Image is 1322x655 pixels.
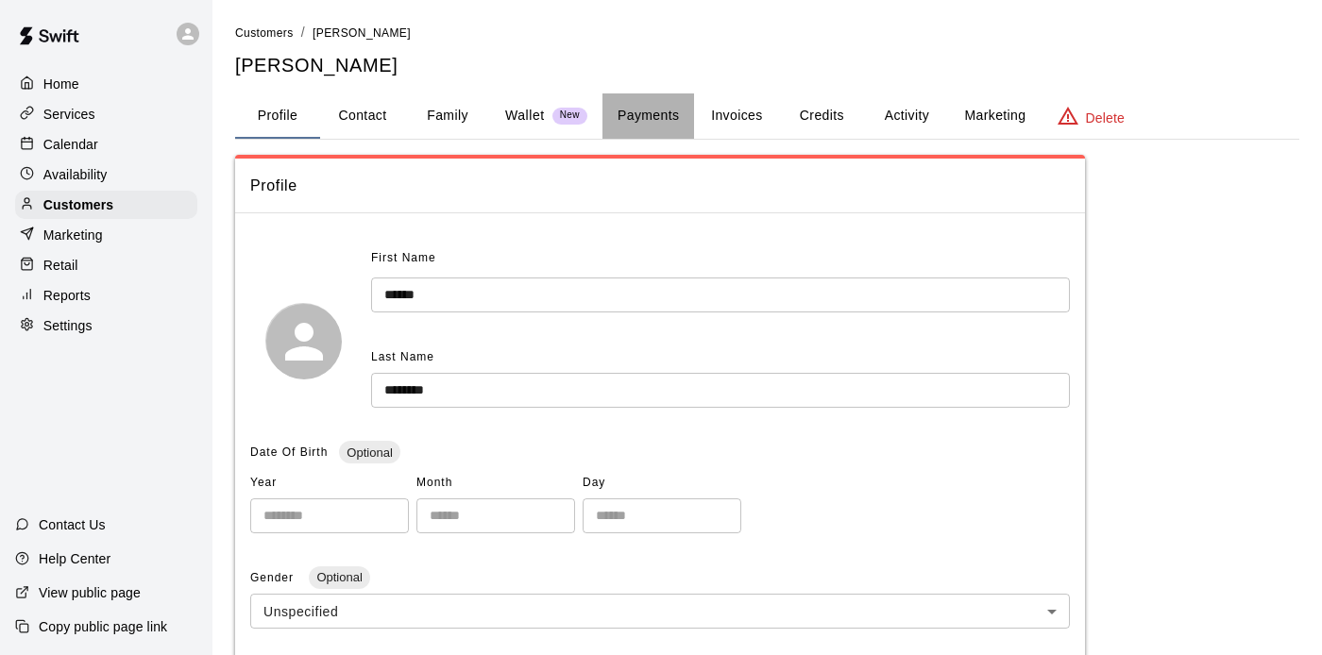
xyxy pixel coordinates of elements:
li: / [301,23,305,42]
h5: [PERSON_NAME] [235,53,1299,78]
p: Help Center [39,549,110,568]
p: Retail [43,256,78,275]
a: Settings [15,311,197,340]
nav: breadcrumb [235,23,1299,43]
button: Invoices [694,93,779,139]
span: Profile [250,174,1070,198]
span: New [552,109,587,122]
p: Services [43,105,95,124]
p: Wallet [505,106,545,126]
a: Retail [15,251,197,279]
span: Day [583,468,741,498]
p: Customers [43,195,113,214]
p: Copy public page link [39,617,167,636]
button: Contact [320,93,405,139]
span: Customers [235,26,294,40]
span: Year [250,468,409,498]
p: Calendar [43,135,98,154]
p: Reports [43,286,91,305]
a: Services [15,100,197,128]
button: Activity [864,93,949,139]
p: Contact Us [39,515,106,534]
a: Reports [15,281,197,310]
a: Calendar [15,130,197,159]
button: Family [405,93,490,139]
span: Optional [309,570,369,584]
a: Availability [15,160,197,189]
span: Month [416,468,575,498]
p: Delete [1086,109,1125,127]
p: Home [43,75,79,93]
button: Payments [602,93,694,139]
a: Marketing [15,221,197,249]
button: Credits [779,93,864,139]
span: Date Of Birth [250,445,328,459]
div: Unspecified [250,594,1070,629]
p: View public page [39,583,141,602]
span: Last Name [371,350,434,363]
button: Profile [235,93,320,139]
p: Marketing [43,226,103,244]
p: Availability [43,165,108,184]
span: First Name [371,244,436,274]
button: Marketing [949,93,1041,139]
span: Gender [250,571,297,584]
p: Settings [43,316,93,335]
div: basic tabs example [235,93,1299,139]
span: Optional [339,445,399,460]
a: Customers [15,191,197,219]
a: Home [15,70,197,98]
a: Customers [235,25,294,40]
span: [PERSON_NAME] [313,26,411,40]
